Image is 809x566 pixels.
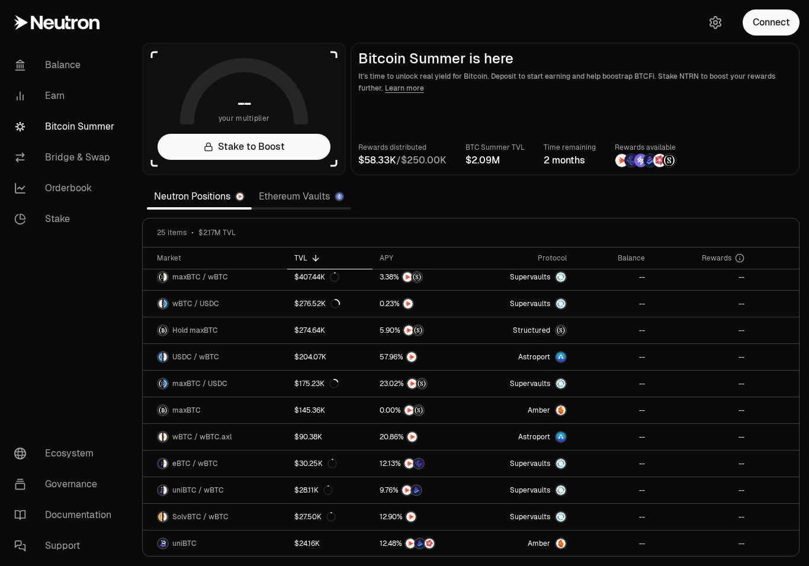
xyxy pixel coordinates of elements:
[163,272,168,282] img: wBTC Logo
[358,141,447,153] p: Rewards distributed
[518,432,550,442] span: Astroport
[574,504,651,530] a: --
[473,477,574,503] a: SupervaultsSupervaults
[172,406,201,415] span: maxBTC
[574,397,651,423] a: --
[143,504,287,530] a: SolvBTC LogowBTC LogoSolvBTC / wBTC
[574,424,651,450] a: --
[652,424,752,450] a: --
[287,344,373,370] a: $204.07K
[407,379,417,388] img: NTRN
[702,253,731,263] span: Rewards
[294,299,340,308] div: $276.52K
[143,317,287,343] a: maxBTC LogoHold maxBTC
[143,264,287,290] a: maxBTC LogowBTC LogomaxBTC / wBTC
[743,9,800,36] button: Connect
[163,485,168,495] img: wBTC Logo
[172,539,197,548] span: uniBTC
[252,185,351,208] a: Ethereum Vaults
[143,371,287,397] a: maxBTC LogoUSDC LogomaxBTC / USDC
[518,352,550,362] span: Astroport
[556,272,566,282] img: Supervaults
[652,264,752,290] a: --
[574,530,651,557] a: --
[380,484,465,496] button: NTRNBedrock Diamonds
[403,272,412,282] img: NTRN
[473,397,574,423] a: AmberAmber
[294,406,325,415] div: $145.36K
[406,539,415,548] img: NTRN
[172,485,224,495] span: uniBTC / wBTC
[415,539,425,548] img: Bedrock Diamonds
[652,477,752,503] a: --
[287,451,373,477] a: $30.25K
[513,326,550,335] span: Structured
[412,485,421,495] img: Bedrock Diamonds
[158,459,162,468] img: eBTC Logo
[380,351,465,363] button: NTRN
[510,485,550,495] span: Supervaults
[574,451,651,477] a: --
[510,459,550,468] span: Supervaults
[380,511,465,523] button: NTRN
[287,530,373,557] a: $24.16K
[528,539,550,548] span: Amber
[407,352,416,362] img: NTRN
[163,459,168,468] img: wBTC Logo
[406,512,416,522] img: NTRN
[574,344,651,370] a: --
[236,193,243,200] img: Neutron Logo
[544,141,596,153] p: Time remaining
[143,291,287,317] a: wBTC LogoUSDC LogowBTC / USDC
[5,438,128,469] a: Ecosystem
[143,477,287,503] a: uniBTC LogowBTC LogouniBTC / wBTC
[380,271,465,283] button: NTRNStructured Points
[294,253,365,263] div: TVL
[294,379,339,388] div: $175.23K
[237,94,251,112] h1: --
[544,153,596,168] div: 2 months
[653,154,666,167] img: Mars Fragments
[574,317,651,343] a: --
[373,317,472,343] a: NTRNStructured Points
[510,512,550,522] span: Supervaults
[287,317,373,343] a: $274.64K
[143,530,287,557] a: uniBTC LogouniBTC
[158,326,168,335] img: maxBTC Logo
[219,112,270,124] span: your multiplier
[143,344,287,370] a: USDC LogowBTC LogoUSDC / wBTC
[143,397,287,423] a: maxBTC LogomaxBTC
[412,272,422,282] img: Structured Points
[287,424,373,450] a: $90.38K
[358,70,792,94] p: It's time to unlock real yield for Bitcoin. Deposit to start earning and help boostrap BTCFi. Sta...
[158,272,162,282] img: maxBTC Logo
[373,504,472,530] a: NTRN
[556,379,566,388] img: Supervaults
[556,459,566,468] img: Supervaults
[294,352,326,362] div: $204.07K
[417,379,426,388] img: Structured Points
[373,291,472,317] a: NTRN
[574,264,651,290] a: --
[373,530,472,557] a: NTRNBedrock DiamondsMars Fragments
[473,291,574,317] a: SupervaultsSupervaults
[287,504,373,530] a: $27.50K
[158,539,168,548] img: uniBTC Logo
[380,431,465,443] button: NTRN
[407,432,417,442] img: NTRN
[294,432,322,442] div: $90.38K
[404,459,414,468] img: NTRN
[473,264,574,290] a: SupervaultsSupervaults
[143,424,287,450] a: wBTC LogowBTC.axl LogowBTC / wBTC.axl
[528,406,550,415] span: Amber
[5,142,128,173] a: Bridge & Swap
[5,469,128,500] a: Governance
[172,512,229,522] span: SolvBTC / wBTC
[644,154,657,167] img: Bedrock Diamonds
[172,459,218,468] span: eBTC / wBTC
[163,352,168,362] img: wBTC Logo
[480,253,567,263] div: Protocol
[403,299,413,308] img: NTRN
[158,299,162,308] img: wBTC Logo
[5,204,128,234] a: Stake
